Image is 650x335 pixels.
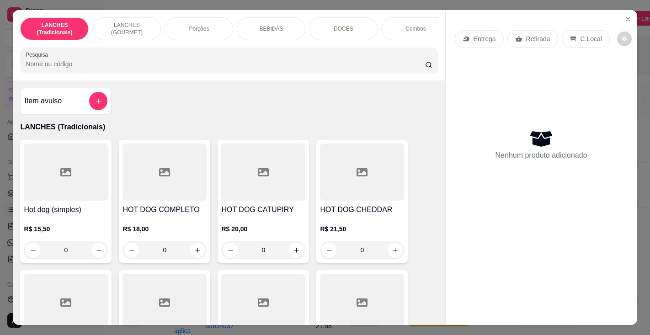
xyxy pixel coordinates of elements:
[24,204,108,215] h4: Hot dog (simples)
[26,59,425,69] input: Pesquisa
[617,32,632,46] button: decrease-product-quantity
[474,34,496,43] p: Entrega
[123,224,207,234] p: R$ 18,00
[24,96,62,106] h4: Item avulso
[189,25,209,32] p: Porções
[334,25,353,32] p: DOCES
[26,51,51,58] label: Pesquisa
[123,204,207,215] h4: HOT DOG COMPLETO
[405,25,426,32] p: Combos
[28,21,81,36] p: LANCHES (Tradicionais)
[20,122,437,133] p: LANCHES (Tradicionais)
[581,34,602,43] p: C.Local
[89,92,107,110] button: add-separate-item
[221,204,305,215] h4: HOT DOG CATUPIRY
[259,25,283,32] p: BEBIDAS
[320,224,404,234] p: R$ 21,50
[621,12,635,27] button: Close
[526,34,550,43] p: Retirada
[320,204,404,215] h4: HOT DOG CHEDDAR
[221,224,305,234] p: R$ 20,00
[24,224,108,234] p: R$ 15,50
[100,21,153,36] p: LANCHES (GOURMET)
[495,150,587,161] p: Nenhum produto adicionado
